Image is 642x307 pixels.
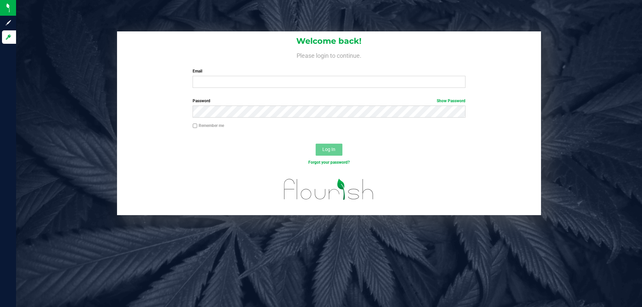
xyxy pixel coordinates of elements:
[316,144,342,156] button: Log In
[117,37,541,45] h1: Welcome back!
[193,124,197,128] input: Remember me
[5,34,12,40] inline-svg: Log in
[193,123,224,129] label: Remember me
[437,99,465,103] a: Show Password
[276,172,382,206] img: flourish_logo.svg
[193,68,465,74] label: Email
[117,51,541,59] h4: Please login to continue.
[322,147,335,152] span: Log In
[5,19,12,26] inline-svg: Sign up
[193,99,210,103] span: Password
[308,160,350,165] a: Forgot your password?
